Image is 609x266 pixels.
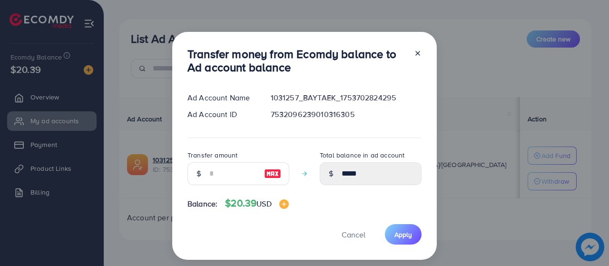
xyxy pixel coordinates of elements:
h4: $20.39 [225,197,288,209]
h3: Transfer money from Ecomdy balance to Ad account balance [187,47,406,75]
span: USD [256,198,271,209]
div: 7532096239010316305 [263,109,429,120]
span: Cancel [342,229,365,240]
img: image [279,199,289,209]
div: Ad Account ID [180,109,263,120]
label: Transfer amount [187,150,237,160]
label: Total balance in ad account [320,150,404,160]
button: Apply [385,224,422,245]
span: Apply [394,230,412,239]
img: image [264,168,281,179]
button: Cancel [330,224,377,245]
div: Ad Account Name [180,92,263,103]
div: 1031257_BAYTAEK_1753702824295 [263,92,429,103]
span: Balance: [187,198,217,209]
